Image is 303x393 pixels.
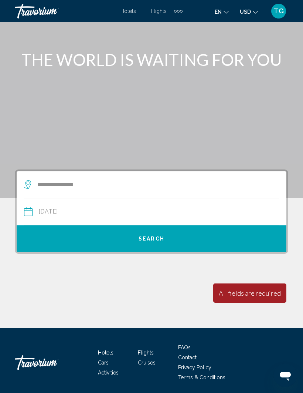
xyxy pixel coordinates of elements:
button: User Menu [269,3,288,19]
a: Flights [138,350,154,356]
a: Hotels [98,350,113,356]
a: Activities [98,370,119,376]
span: TG [274,7,284,15]
button: Search [17,225,286,252]
a: Privacy Policy [178,365,211,370]
div: All fields are required [219,289,281,297]
a: Terms & Conditions [178,374,225,380]
a: Travorium [15,352,89,374]
a: Cruises [138,360,156,366]
iframe: Button to launch messaging window [273,363,297,387]
button: Extra navigation items [174,5,183,17]
span: Search [139,236,164,242]
a: Hotels [120,8,136,14]
button: Change currency [240,6,258,17]
h1: THE WORLD IS WAITING FOR YOU [15,50,288,69]
span: USD [240,9,251,15]
a: FAQs [178,345,191,350]
button: Change language [215,6,229,17]
a: Flights [151,8,167,14]
a: Contact [178,355,197,360]
a: Travorium [15,4,113,19]
button: Date: Aug 11, 2025 [24,198,279,225]
a: Cars [98,360,109,366]
span: en [215,9,222,15]
div: Search widget [17,171,286,252]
